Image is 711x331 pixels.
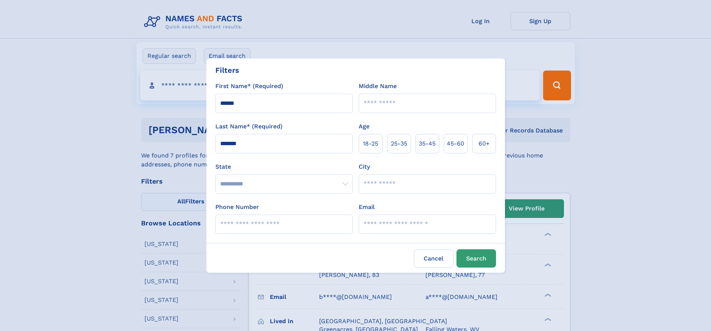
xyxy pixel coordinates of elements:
[359,122,369,131] label: Age
[215,65,239,76] div: Filters
[215,82,283,91] label: First Name* (Required)
[456,249,496,268] button: Search
[478,139,490,148] span: 60+
[363,139,378,148] span: 18‑25
[447,139,464,148] span: 45‑60
[414,249,453,268] label: Cancel
[215,162,353,171] label: State
[359,203,375,212] label: Email
[359,82,397,91] label: Middle Name
[391,139,407,148] span: 25‑35
[215,122,283,131] label: Last Name* (Required)
[359,162,370,171] label: City
[419,139,436,148] span: 35‑45
[215,203,259,212] label: Phone Number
